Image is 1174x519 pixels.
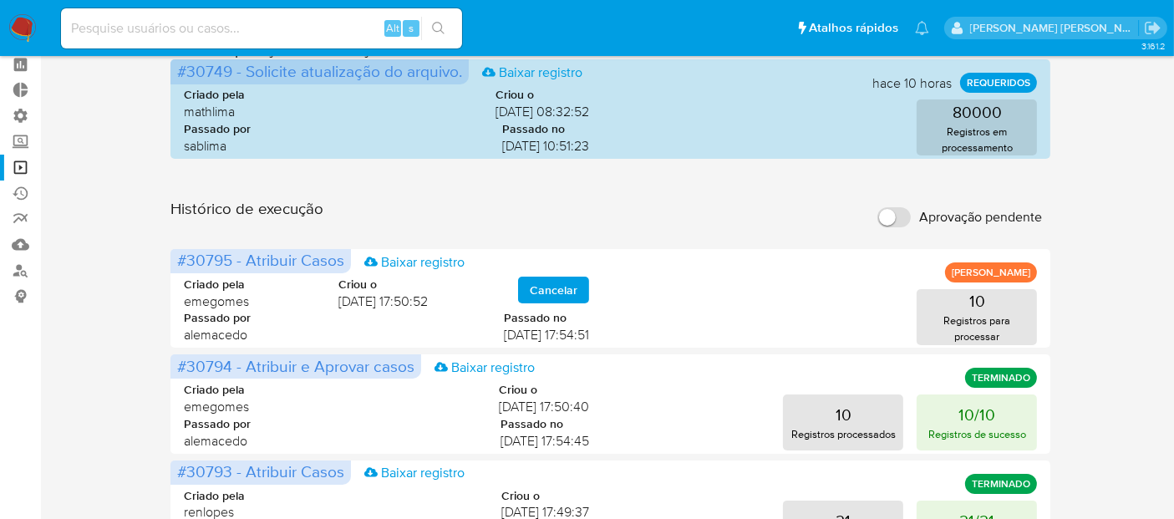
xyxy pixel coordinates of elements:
[61,18,462,39] input: Pesquise usuários ou casos...
[386,20,399,36] span: Alt
[809,19,898,37] span: Atalhos rápidos
[915,21,929,35] a: Notificações
[421,17,455,40] button: search-icon
[409,20,414,36] span: s
[1141,39,1166,53] span: 3.161.2
[970,20,1139,36] p: luciana.joia@mercadopago.com.br
[1144,19,1161,37] a: Sair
